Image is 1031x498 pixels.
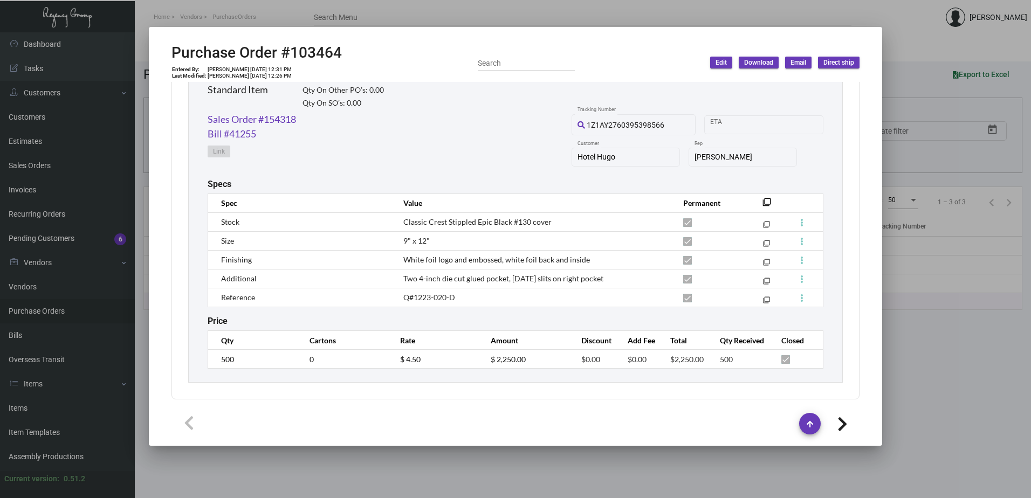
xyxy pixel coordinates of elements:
th: Spec [208,193,393,212]
span: 500 [720,355,733,364]
span: Q#1223-020-D [403,293,455,302]
span: Link [213,147,225,156]
button: Edit [710,57,732,68]
span: Two 4-inch die cut glued pocket, [DATE] slits on right pocket [403,274,603,283]
h2: Purchase Order #103464 [171,44,342,62]
span: Edit [716,58,727,67]
th: Closed [771,331,823,350]
input: End date [753,120,805,129]
h2: Price [208,316,228,326]
div: Current version: [4,473,59,485]
th: Permanent [672,193,746,212]
button: Email [785,57,812,68]
th: Amount [480,331,571,350]
mat-icon: filter_none [763,299,770,306]
td: [PERSON_NAME] [DATE] 12:31 PM [207,66,292,73]
th: Value [393,193,672,212]
h2: Standard Item [208,84,268,96]
td: Last Modified: [171,73,207,79]
div: 0.51.2 [64,473,85,485]
span: $0.00 [628,355,647,364]
mat-icon: filter_none [762,201,771,210]
th: Rate [389,331,480,350]
button: Direct ship [818,57,860,68]
span: Reference [221,293,255,302]
input: Start date [710,120,744,129]
span: Download [744,58,773,67]
td: Entered By: [171,66,207,73]
button: Link [208,146,230,157]
span: Email [791,58,806,67]
a: Sales Order #154318 [208,112,296,127]
span: Size [221,236,234,245]
th: Cartons [299,331,389,350]
span: Direct ship [823,58,854,67]
a: Bill #41255 [208,127,256,141]
mat-icon: filter_none [763,242,770,249]
h2: Specs [208,179,231,189]
span: $0.00 [581,355,600,364]
td: [PERSON_NAME] [DATE] 12:26 PM [207,73,292,79]
mat-icon: filter_none [763,223,770,230]
th: Add Fee [617,331,660,350]
h2: Qty On Other PO’s: 0.00 [303,86,384,95]
span: Additional [221,274,257,283]
h2: Qty On SO’s: 0.00 [303,99,384,108]
th: Qty Received [709,331,771,350]
span: Finishing [221,255,252,264]
span: 9" x 12" [403,236,430,245]
span: Classic Crest Stippled Epic Black #130 cover [403,217,552,226]
button: Download [739,57,779,68]
span: White foil logo and embossed, white foil back and inside [403,255,590,264]
th: Discount [571,331,616,350]
th: Total [659,331,709,350]
span: $2,250.00 [670,355,704,364]
mat-icon: filter_none [763,261,770,268]
span: Stock [221,217,239,226]
mat-icon: filter_none [763,280,770,287]
span: 1Z1AY2760395398566 [587,121,664,129]
th: Qty [208,331,299,350]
